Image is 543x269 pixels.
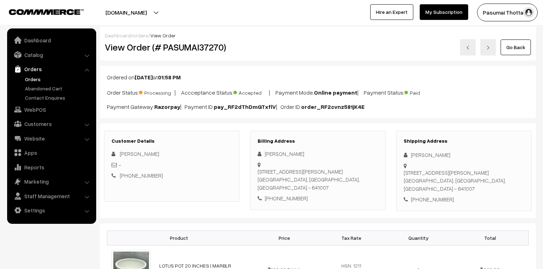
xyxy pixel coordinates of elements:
span: [PERSON_NAME] [120,151,159,157]
a: orders [133,32,148,38]
a: Reports [9,161,94,174]
img: COMMMERCE [9,9,84,15]
a: Dashboard [105,32,131,38]
h3: Shipping Address [404,138,524,144]
h3: Customer Details [112,138,232,144]
p: Ordered on at [107,73,529,81]
p: Order Status: | Accceptance Status: | Payment Mode: | Payment Status: [107,87,529,97]
div: [PHONE_NUMBER] [404,195,524,204]
a: Orders [9,63,94,75]
p: Payment Gateway: | Payment ID: | Order ID: [107,102,529,111]
span: View Order [150,32,176,38]
a: [PHONE_NUMBER] [120,172,163,179]
a: Customers [9,117,94,130]
th: Product [107,231,251,245]
a: My Subscription [420,4,468,20]
div: [PERSON_NAME] [258,150,378,158]
button: Pasumai Thotta… [477,4,538,21]
a: Staff Management [9,190,94,202]
h3: Billing Address [258,138,378,144]
b: 01:58 PM [158,74,181,81]
div: [STREET_ADDRESS][PERSON_NAME] [GEOGRAPHIC_DATA], [GEOGRAPHIC_DATA], [GEOGRAPHIC_DATA] - 641007 [404,169,524,193]
a: COMMMERCE [9,7,71,16]
a: Go Back [501,39,531,55]
img: right-arrow.png [486,46,490,50]
h2: View Order (# PASUMAI37270) [105,42,240,53]
div: [STREET_ADDRESS][PERSON_NAME] [GEOGRAPHIC_DATA], [GEOGRAPHIC_DATA], [GEOGRAPHIC_DATA] - 641007 [258,168,378,192]
a: Catalog [9,48,94,61]
span: Processing [139,87,175,96]
a: Hire an Expert [370,4,413,20]
span: Paid [404,87,440,96]
a: Abandoned Cart [23,85,94,92]
a: Settings [9,204,94,217]
span: Accepted [233,87,269,96]
b: Razorpay [154,103,180,110]
div: - [112,161,232,169]
b: order_RF2cvnz581jK4E [301,103,364,110]
th: Quantity [385,231,452,245]
button: [DOMAIN_NAME] [81,4,172,21]
a: Apps [9,146,94,159]
b: [DATE] [135,74,153,81]
div: [PERSON_NAME] [404,151,524,159]
div: [PHONE_NUMBER] [258,194,378,202]
th: Total [452,231,528,245]
a: Dashboard [9,34,94,47]
a: Website [9,132,94,145]
div: / / [105,32,531,39]
img: user [523,7,534,18]
img: left-arrow.png [466,46,470,50]
th: Tax Rate [318,231,385,245]
b: Online payment [314,89,357,96]
a: WebPOS [9,103,94,116]
b: pay_RF2dThDmGTxflV [214,103,276,110]
a: Contact Enquires [23,94,94,101]
a: Marketing [9,175,94,188]
th: Price [251,231,318,245]
a: Orders [23,75,94,83]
